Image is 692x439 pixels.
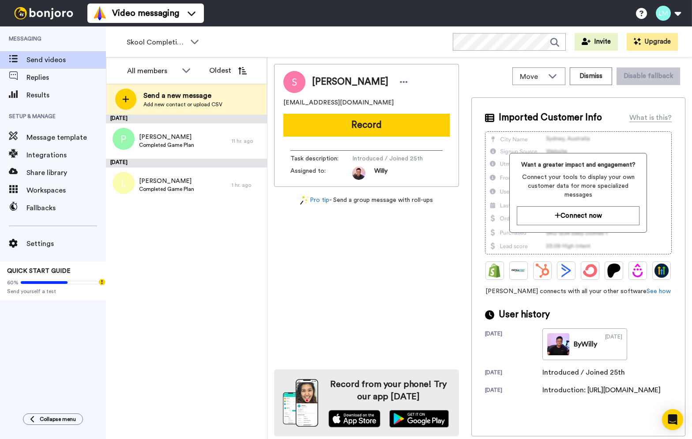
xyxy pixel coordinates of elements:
[7,268,71,274] span: QUICK START GUIDE
[26,185,106,196] span: Workspaces
[274,196,459,205] div: - Send a group message with roll-ups
[26,55,106,65] span: Send videos
[112,7,179,19] span: Video messaging
[631,264,645,278] img: Drip
[26,72,106,83] span: Replies
[517,206,639,225] button: Connect now
[352,167,365,180] img: b3b0ec4f-909e-4b8c-991e-8b06cec98768-1758737779.jpg
[488,264,502,278] img: Shopify
[23,413,83,425] button: Collapse menu
[374,167,387,180] span: Willy
[517,173,639,199] span: Connect your tools to display your own customer data for more specialized messages
[662,409,683,430] div: Open Intercom Messenger
[143,90,222,101] span: Send a new message
[328,410,381,428] img: appstore
[40,416,76,423] span: Collapse menu
[26,203,106,213] span: Fallbacks
[517,160,639,169] span: Want a greater impact and engagement?
[232,138,263,145] div: 11 hr. ago
[26,150,106,160] span: Integrations
[617,67,680,85] button: Disable fallback
[570,67,612,85] button: Dismiss
[127,66,177,76] div: All members
[11,7,77,19] img: bj-logo-header-white.svg
[499,111,602,124] span: Imported Customer Info
[7,288,99,295] span: Send yourself a test
[203,62,253,79] button: Oldest
[26,167,106,178] span: Share library
[283,114,450,137] button: Record
[232,182,263,189] div: 1 hr. ago
[542,367,625,378] div: Introduced / Joined 25th
[485,330,542,360] div: [DATE]
[605,333,622,355] div: [DATE]
[352,154,436,163] span: Introduced / Joined 25th
[106,115,267,123] div: [DATE]
[485,387,542,395] div: [DATE]
[485,287,672,296] span: [PERSON_NAME] connects with all your other software
[290,154,352,163] span: Task description :
[485,369,542,378] div: [DATE]
[574,339,597,350] div: By Willy
[127,37,186,48] span: Skool Completions
[542,328,627,360] a: ByWilly[DATE]
[106,159,267,167] div: [DATE]
[327,378,450,403] h4: Record from your phone! Try our app [DATE]
[627,33,678,51] button: Upgrade
[283,71,305,93] img: Image of Paweena Saengprasit
[139,177,194,186] span: [PERSON_NAME]
[26,90,106,100] span: Results
[647,288,671,294] a: See how
[607,264,621,278] img: Patreon
[300,196,329,205] a: Pro tip
[93,6,107,20] img: vm-color.svg
[143,101,222,108] span: Add new contact or upload CSV
[7,279,19,286] span: 60%
[26,238,106,249] span: Settings
[26,132,106,143] span: Message template
[575,33,618,51] button: Invite
[542,385,661,395] div: Introduction: [URL][DOMAIN_NAME]
[139,133,194,141] span: [PERSON_NAME]
[300,196,308,205] img: magic-wand.svg
[520,71,544,82] span: Move
[113,172,135,194] img: l.png
[547,333,569,355] img: fd42b566-e858-4926-bf24-d31b8afa0b44-thumb.jpg
[535,264,549,278] img: Hubspot
[283,379,318,427] img: download
[389,410,449,428] img: playstore
[290,167,352,180] span: Assigned to:
[559,264,573,278] img: ActiveCampaign
[139,141,194,149] span: Completed Game Plan
[283,98,394,107] span: [EMAIL_ADDRESS][DOMAIN_NAME]
[499,308,550,321] span: User history
[583,264,597,278] img: ConvertKit
[511,264,526,278] img: Ontraport
[312,75,388,89] span: [PERSON_NAME]
[629,112,672,123] div: What is this?
[654,264,669,278] img: GoHighLevel
[139,186,194,193] span: Completed Game Plan
[113,128,135,150] img: p.png
[98,278,106,286] div: Tooltip anchor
